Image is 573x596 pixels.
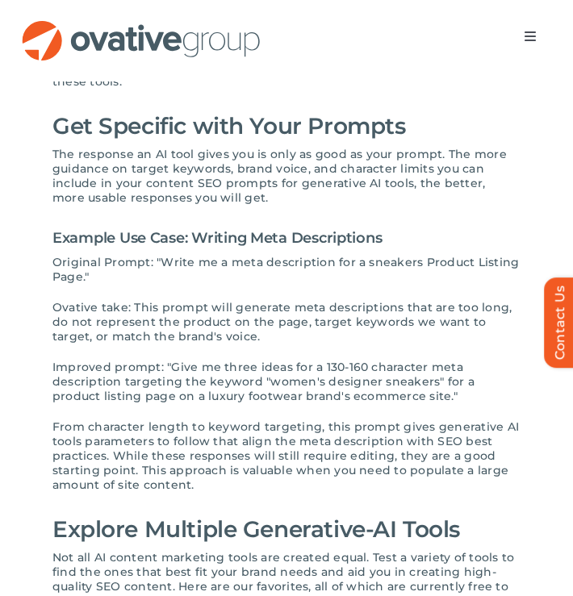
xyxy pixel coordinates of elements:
p: The response an AI tool gives you is only as good as your prompt. The more guidance on target key... [52,147,521,205]
p: Original Prompt: "Write me a meta description for a sneakers Product Listing Page." [52,255,521,284]
a: OG_Full_horizontal_RGB [20,19,262,34]
p: Improved prompt: "Give me three ideas for a 130-160 character meta description targeting the keyw... [52,360,521,403]
nav: Menu [508,20,553,52]
h4: Example Use Case: Writing Meta Descriptions [52,221,521,255]
h3: Get Specific with Your Prompts [52,105,521,147]
h3: Explore Multiple Generative-AI Tools [52,508,521,550]
p: Ovative take: This prompt will generate meta descriptions that are too long, do not represent the... [52,300,521,344]
p: From character length to keyword targeting, this prompt gives generative AI tools parameters to f... [52,419,521,492]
